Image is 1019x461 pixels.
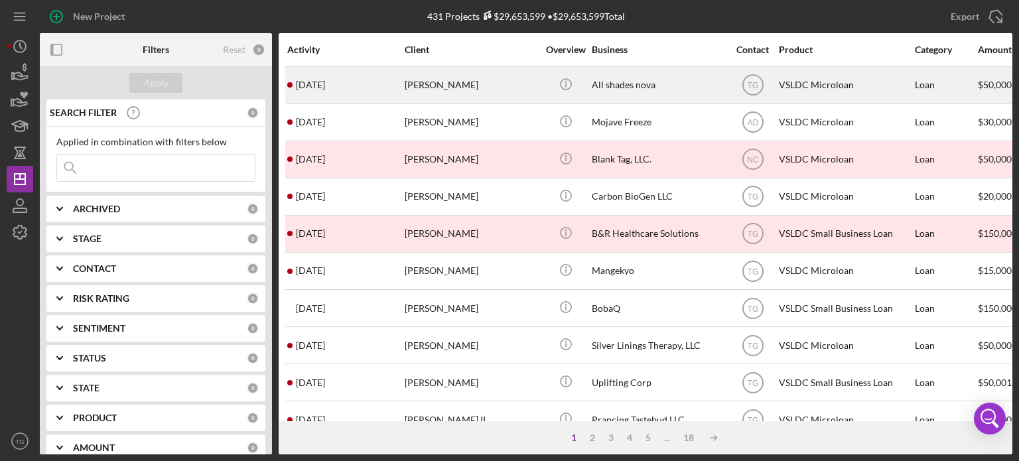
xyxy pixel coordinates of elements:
div: VSLDC Microloan [779,179,912,214]
span: $30,000 [978,116,1012,127]
div: Open Intercom Messenger [974,403,1006,434]
div: Activity [287,44,403,55]
div: 0 [247,203,259,215]
div: B&R Healthcare Solutions [592,216,724,251]
div: 0 [247,412,259,424]
div: All shades nova [592,68,724,103]
div: VSLDC Microloan [779,142,912,177]
span: $20,000 [978,190,1012,202]
div: Product [779,44,912,55]
text: TG [747,192,758,202]
b: STATUS [73,353,106,363]
div: Loan [915,142,977,177]
time: 2025-09-11 23:30 [296,265,325,276]
div: 0 [247,233,259,245]
div: Applied in combination with filters below [56,137,255,147]
div: VSLDC Microloan [779,253,912,289]
time: 2025-09-12 16:27 [296,154,325,165]
text: TG [747,304,758,313]
div: Loan [915,328,977,363]
div: Category [915,44,977,55]
button: Export [937,3,1012,30]
div: Mojave Freeze [592,105,724,140]
div: Contact [728,44,778,55]
div: Loan [915,179,977,214]
button: TG [7,428,33,454]
span: $50,000 [978,79,1012,90]
div: 18 [677,432,701,443]
b: CONTACT [73,263,116,274]
div: Business [592,44,724,55]
div: Loan [915,365,977,400]
div: 431 Projects • $29,653,599 Total [427,11,625,22]
div: 3 [602,432,620,443]
div: 2 [583,432,602,443]
div: VSLDC Microloan [779,105,912,140]
time: 2025-09-11 19:02 [296,303,325,314]
div: New Project [73,3,125,30]
div: Loan [915,216,977,251]
time: 2025-09-12 05:13 [296,191,325,202]
div: [PERSON_NAME] [405,216,537,251]
div: 4 [620,432,639,443]
button: New Project [40,3,138,30]
time: 2025-09-12 03:07 [296,228,325,239]
div: 0 [247,322,259,334]
time: 2025-09-10 02:48 [296,415,325,425]
div: Loan [915,253,977,289]
div: 0 [247,263,259,275]
div: [PERSON_NAME] [405,68,537,103]
text: TG [747,378,758,387]
div: Export [951,3,979,30]
b: AMOUNT [73,442,115,453]
div: Uplifting Corp [592,365,724,400]
div: VSLDC Small Business Loan [779,365,912,400]
div: [PERSON_NAME] [405,253,537,289]
div: VSLDC Small Business Loan [779,291,912,326]
div: $29,653,599 [480,11,545,22]
div: BobaQ [592,291,724,326]
div: Loan [915,291,977,326]
div: Loan [915,105,977,140]
div: [PERSON_NAME] [405,105,537,140]
div: 0 [252,43,265,56]
text: TG [747,267,758,276]
div: 0 [247,352,259,364]
div: 0 [247,442,259,454]
div: Loan [915,68,977,103]
div: [PERSON_NAME] [405,291,537,326]
time: 2025-09-12 16:51 [296,117,325,127]
text: TG [747,81,758,90]
div: [PERSON_NAME] [405,328,537,363]
span: $50,000 [978,340,1012,351]
b: PRODUCT [73,413,117,423]
span: $150,000 [978,302,1017,314]
div: VSLDC Small Business Loan [779,216,912,251]
div: 5 [639,432,657,443]
div: Reset [223,44,245,55]
div: Apply [144,73,169,93]
div: Overview [541,44,590,55]
div: 0 [247,107,259,119]
div: Carbon BioGen LLC [592,179,724,214]
b: SEARCH FILTER [50,107,117,118]
b: SENTIMENT [73,323,125,334]
div: 0 [247,293,259,304]
time: 2025-09-12 17:02 [296,80,325,90]
span: $50,001 [978,377,1012,388]
div: Client [405,44,537,55]
b: ARCHIVED [73,204,120,214]
text: NC [747,155,759,165]
b: Filters [143,44,169,55]
div: 0 [247,382,259,394]
b: STATE [73,383,100,393]
div: [PERSON_NAME] [405,179,537,214]
div: 1 [565,432,583,443]
b: STAGE [73,233,102,244]
time: 2025-09-11 16:15 [296,340,325,351]
text: TG [747,415,758,425]
div: VSLDC Microloan [779,402,912,437]
div: Loan [915,402,977,437]
div: [PERSON_NAME] [405,365,537,400]
div: Blank Tag, LLC. [592,142,724,177]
